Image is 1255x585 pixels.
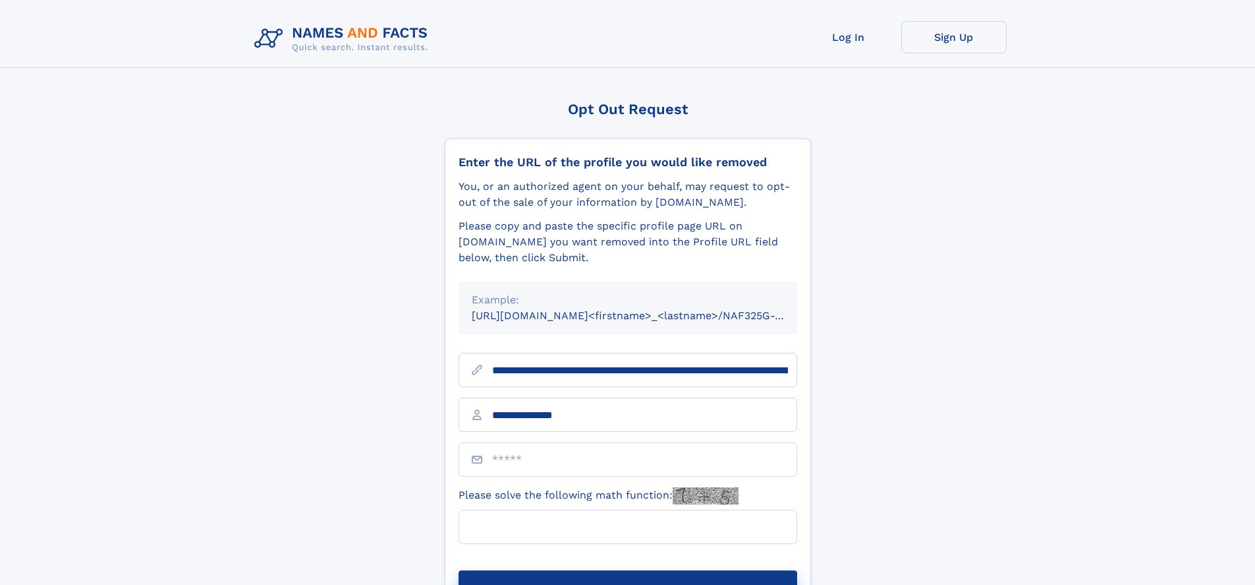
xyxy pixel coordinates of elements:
a: Log In [796,21,901,53]
small: [URL][DOMAIN_NAME]<firstname>_<lastname>/NAF325G-xxxxxxxx [472,309,822,322]
img: Logo Names and Facts [249,21,439,57]
div: You, or an authorized agent on your behalf, may request to opt-out of the sale of your informatio... [459,179,797,210]
div: Enter the URL of the profile you would like removed [459,155,797,169]
div: Please copy and paste the specific profile page URL on [DOMAIN_NAME] you want removed into the Pr... [459,218,797,266]
div: Example: [472,292,784,308]
div: Opt Out Request [445,101,811,117]
a: Sign Up [901,21,1007,53]
label: Please solve the following math function: [459,487,739,505]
